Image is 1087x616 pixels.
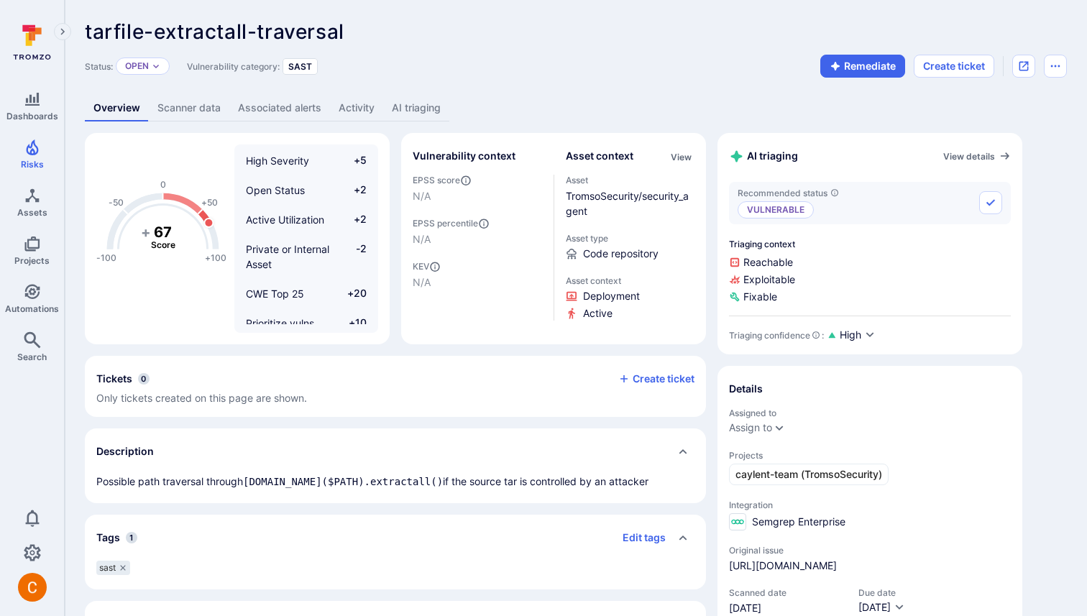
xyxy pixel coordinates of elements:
[54,23,71,40] button: Expand navigation menu
[85,19,344,44] span: tarfile-extractall-traversal
[729,545,1011,556] span: Original issue
[246,317,314,344] span: Prioritize vulns triaged by AI
[943,150,1011,162] a: View details
[858,587,905,598] span: Due date
[243,476,443,487] code: [DOMAIN_NAME]($PATH).extractall()
[1044,55,1067,78] button: Options menu
[339,316,367,346] span: +10
[413,232,542,247] span: N/A
[283,58,318,75] div: SAST
[729,330,824,341] div: Triaging confidence :
[205,252,226,263] text: +100
[774,422,785,433] button: Expand dropdown
[246,288,304,300] span: CWE Top 25
[729,422,772,433] button: Assign to
[201,197,218,208] text: +50
[246,155,309,167] span: High Severity
[413,149,515,163] h2: Vulnerability context
[729,587,844,598] span: Scanned date
[85,356,706,417] div: Collapse
[979,191,1002,214] button: Accept recommended status
[729,255,1011,270] span: Reachable
[96,252,116,263] text: -100
[17,207,47,218] span: Assets
[109,197,124,208] text: -50
[383,95,449,121] a: AI triaging
[85,61,113,72] span: Status:
[668,152,694,162] button: View
[18,573,47,602] img: ACg8ocJuq_DPPTkXyD9OlTnVLvDrpObecjcADscmEHLMiTyEnTELew=s96-c
[858,587,905,615] div: Due date field
[668,149,694,164] div: Click to view all asset context details
[729,464,889,485] a: caylent-team (TromsoSecurity)
[96,372,132,386] h2: Tickets
[413,261,542,272] span: KEV
[246,213,324,226] span: Active Utilization
[160,179,166,190] text: 0
[85,95,149,121] a: Overview
[96,444,154,459] h2: Description
[812,331,820,339] svg: AI Triaging Agent self-evaluates the confidence behind recommended status based on the depth and ...
[187,61,280,72] span: Vulnerability category:
[152,62,160,70] button: Expand dropdown
[729,290,1011,304] span: Fixable
[729,601,844,615] span: [DATE]
[611,526,666,549] button: Edit tags
[14,255,50,266] span: Projects
[820,55,905,78] button: Remediate
[339,153,367,168] span: +5
[840,328,861,342] span: High
[830,188,839,197] svg: AI triaging agent's recommendation for vulnerability status
[85,356,706,417] section: tickets card
[752,515,845,529] span: Semgrep Enterprise
[99,562,116,574] span: sast
[58,26,68,38] i: Expand navigation menu
[125,60,149,72] button: Open
[566,149,633,163] h2: Asset context
[85,95,1067,121] div: Vulnerability tabs
[858,601,891,613] span: [DATE]
[96,530,120,545] h2: Tags
[246,243,329,270] span: Private or Internal Asset
[413,275,542,290] span: N/A
[339,212,367,227] span: +2
[339,286,367,301] span: +20
[17,351,47,362] span: Search
[96,392,307,404] span: Only tickets created on this page are shown.
[151,239,175,250] text: Score
[840,328,876,343] button: High
[729,558,837,573] a: [URL][DOMAIN_NAME]
[729,272,1011,287] span: Exploitable
[583,247,659,261] span: Code repository
[21,159,44,170] span: Risks
[330,95,383,121] a: Activity
[229,95,330,121] a: Associated alerts
[729,450,1011,461] span: Projects
[246,184,305,196] span: Open Status
[126,532,137,543] span: 1
[141,224,151,241] tspan: +
[729,500,1011,510] span: Integration
[729,382,763,396] h2: Details
[339,242,367,272] span: -2
[149,95,229,121] a: Scanner data
[914,55,994,78] button: Create ticket
[738,201,814,219] p: Vulnerable
[5,303,59,314] span: Automations
[566,275,695,286] span: Asset context
[138,373,150,385] span: 0
[729,408,1011,418] span: Assigned to
[1012,55,1035,78] div: Open original issue
[413,175,542,186] span: EPSS score
[413,218,542,229] span: EPSS percentile
[566,233,695,244] span: Asset type
[154,224,172,241] tspan: 67
[566,175,695,185] span: Asset
[566,190,689,217] a: TromsoSecurity/security_agent
[583,306,613,321] span: Click to view evidence
[339,183,367,198] span: +2
[729,239,1011,249] span: Triaging context
[858,601,905,615] button: [DATE]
